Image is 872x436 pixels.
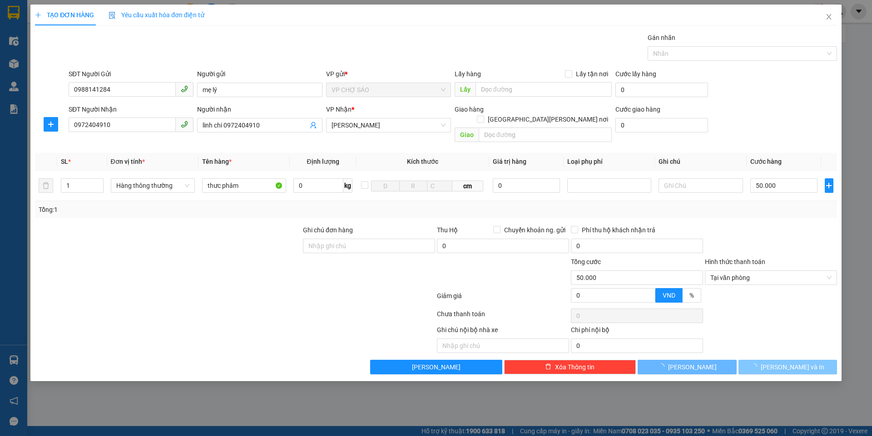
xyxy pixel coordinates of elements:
input: Nhập ghi chú [437,338,569,353]
button: plus [44,117,58,132]
span: [PERSON_NAME] [412,362,461,372]
span: plus [44,121,58,128]
input: D [371,181,399,191]
input: Dọc đường [476,82,612,97]
span: Lấy hàng [455,70,481,78]
button: [PERSON_NAME] [638,360,736,374]
span: [PERSON_NAME] [668,362,717,372]
span: VND [663,292,675,299]
span: VP CHỢ SÁO [332,83,446,97]
input: R [399,181,427,191]
div: Người nhận [197,104,322,114]
span: loading [751,363,761,370]
div: Ghi chú nội bộ nhà xe [437,325,569,338]
input: C [427,181,452,191]
span: Thu Hộ [437,226,458,234]
span: Hàng thông thường [116,179,189,192]
span: kg [343,178,352,193]
span: cm [452,181,483,191]
span: Giao hàng [455,106,484,113]
div: Người gửi [197,69,322,79]
span: Định lượng [307,158,339,165]
span: Cước hàng [750,158,782,165]
img: icon [109,12,116,19]
div: Chi phí nội bộ [571,325,703,338]
div: Tổng: 1 [39,205,337,215]
button: deleteXóa Thông tin [504,360,636,374]
span: [GEOGRAPHIC_DATA][PERSON_NAME] nơi [484,114,612,124]
button: plus [825,178,833,193]
label: Cước lấy hàng [615,70,656,78]
span: Lấy tận nơi [572,69,612,79]
span: [PERSON_NAME] và In [761,362,824,372]
input: Ghi chú đơn hàng [303,239,435,253]
span: Phí thu hộ khách nhận trả [578,225,659,235]
span: Tên hàng [202,158,232,165]
span: phone [181,121,188,128]
label: Ghi chú đơn hàng [303,226,353,234]
span: SL [61,158,68,165]
input: Ghi Chú [659,178,743,193]
input: Cước giao hàng [615,118,708,132]
button: [PERSON_NAME] và In [738,360,837,374]
div: Giảm giá [436,291,570,307]
span: loading [658,363,668,370]
label: Cước giao hàng [615,106,660,113]
span: Kích thước [407,158,438,165]
span: phone [181,85,188,93]
div: SĐT Người Nhận [69,104,193,114]
div: VP gửi [326,69,451,79]
div: SĐT Người Gửi [69,69,193,79]
span: Xóa Thông tin [555,362,595,372]
label: Gán nhãn [648,34,675,41]
span: plus [35,12,41,18]
span: VP Nhận [326,106,352,113]
span: Yêu cầu xuất hóa đơn điện tử [109,11,204,19]
div: Chưa thanh toán [436,309,570,325]
span: VP NGỌC HỒI [332,118,446,132]
input: VD: Bàn, Ghế [202,178,286,193]
span: % [689,292,694,299]
input: 0 [493,178,560,193]
span: close [825,13,832,20]
span: Tổng cước [571,258,601,265]
button: [PERSON_NAME] [370,360,502,374]
button: Close [816,5,842,30]
span: delete [545,363,551,371]
th: Ghi chú [655,153,746,171]
input: Cước lấy hàng [615,83,708,97]
input: Dọc đường [479,127,612,142]
span: Giao [455,127,479,142]
span: Tại văn phòng [710,271,832,284]
button: delete [39,178,53,193]
span: TẠO ĐƠN HÀNG [35,11,94,19]
span: user-add [310,122,317,129]
span: Giá trị hàng [493,158,526,165]
span: Chuyển khoản ng. gửi [500,225,569,235]
th: Loại phụ phí [564,153,655,171]
span: plus [825,182,833,189]
span: Đơn vị tính [111,158,145,165]
span: Lấy [455,82,476,97]
label: Hình thức thanh toán [705,258,765,265]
